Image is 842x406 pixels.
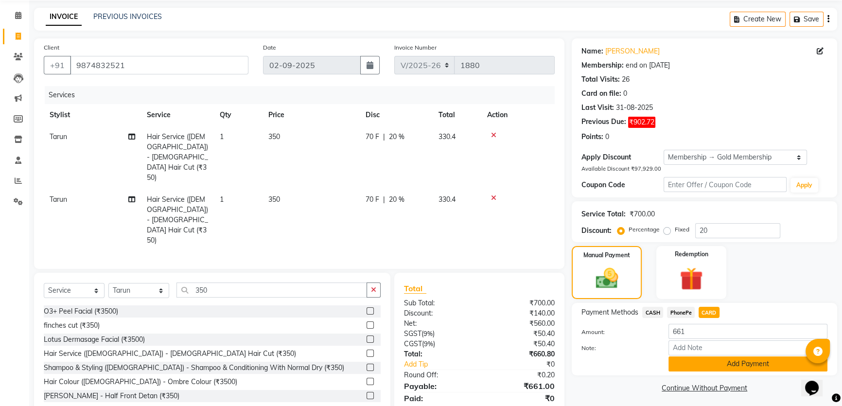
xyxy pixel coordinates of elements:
[44,377,237,387] div: Hair Colour ([DEMOGRAPHIC_DATA]) - Ombre Colour (₹3500)
[581,103,614,113] div: Last Visit:
[581,152,664,162] div: Apply Discount
[479,318,562,329] div: ₹560.00
[389,132,404,142] span: 20 %
[623,88,627,99] div: 0
[70,56,248,74] input: Search by Name/Mobile/Email/Code
[147,132,208,182] span: Hair Service ([DEMOGRAPHIC_DATA]) - [DEMOGRAPHIC_DATA] Hair Cut (₹350)
[383,194,385,205] span: |
[44,56,71,74] button: +91
[397,308,479,318] div: Discount:
[479,380,562,392] div: ₹661.00
[630,209,655,219] div: ₹700.00
[675,250,708,259] label: Redemption
[668,324,827,339] input: Amount
[605,46,660,56] a: [PERSON_NAME]
[668,340,827,355] input: Add Note
[268,132,280,141] span: 350
[46,8,82,26] a: INVOICE
[583,251,630,260] label: Manual Payment
[366,132,379,142] span: 70 F
[439,132,456,141] span: 330.4
[574,344,661,353] label: Note:
[366,194,379,205] span: 70 F
[404,283,426,294] span: Total
[699,307,719,318] span: CARD
[622,74,630,85] div: 26
[263,43,276,52] label: Date
[581,180,664,190] div: Coupon Code
[616,103,653,113] div: 31-08-2025
[479,349,562,359] div: ₹660.80
[730,12,786,27] button: Create New
[664,177,787,192] input: Enter Offer / Coupon Code
[397,318,479,329] div: Net:
[93,12,162,21] a: PREVIOUS INVOICES
[397,349,479,359] div: Total:
[424,340,433,348] span: 9%
[44,43,59,52] label: Client
[790,178,818,193] button: Apply
[397,359,493,370] a: Add Tip
[397,339,479,349] div: ( )
[44,335,145,345] div: Lotus Dermasage Facial (₹3500)
[667,307,695,318] span: PhonePe
[220,132,224,141] span: 1
[581,132,603,142] div: Points:
[50,195,67,204] span: Tarun
[581,74,620,85] div: Total Visits:
[581,165,827,173] div: Available Discount ₹97,929.00
[581,60,624,71] div: Membership:
[214,104,263,126] th: Qty
[141,104,214,126] th: Service
[789,12,824,27] button: Save
[668,356,827,371] button: Add Payment
[360,104,433,126] th: Disc
[479,392,562,404] div: ₹0
[574,328,661,336] label: Amount:
[589,265,625,291] img: _cash.svg
[629,225,660,234] label: Percentage
[389,194,404,205] span: 20 %
[479,298,562,308] div: ₹700.00
[581,209,626,219] div: Service Total:
[263,104,360,126] th: Price
[45,86,562,104] div: Services
[44,306,118,317] div: O3+ Peel Facial (₹3500)
[404,329,421,338] span: SGST
[642,307,663,318] span: CASH
[50,132,67,141] span: Tarun
[397,380,479,392] div: Payable:
[44,363,344,373] div: Shampoo & Styling ([DEMOGRAPHIC_DATA]) - Shampoo & Conditioning With Normal Dry (₹350)
[44,391,179,401] div: [PERSON_NAME] - Half Front Detan (₹350)
[581,117,626,128] div: Previous Due:
[581,88,621,99] div: Card on file:
[626,60,670,71] div: end on [DATE]
[397,298,479,308] div: Sub Total:
[44,104,141,126] th: Stylist
[394,43,437,52] label: Invoice Number
[581,307,638,318] span: Payment Methods
[481,104,555,126] th: Action
[397,329,479,339] div: ( )
[493,359,562,370] div: ₹0
[479,329,562,339] div: ₹50.40
[423,330,433,337] span: 9%
[581,46,603,56] div: Name:
[628,117,655,128] span: ₹902.72
[479,370,562,380] div: ₹0.20
[220,195,224,204] span: 1
[176,282,367,298] input: Search or Scan
[433,104,481,126] th: Total
[479,339,562,349] div: ₹50.40
[439,195,456,204] span: 330.4
[268,195,280,204] span: 350
[672,265,710,294] img: _gift.svg
[397,370,479,380] div: Round Off:
[574,383,835,393] a: Continue Without Payment
[675,225,689,234] label: Fixed
[404,339,422,348] span: CGST
[147,195,208,245] span: Hair Service ([DEMOGRAPHIC_DATA]) - [DEMOGRAPHIC_DATA] Hair Cut (₹350)
[605,132,609,142] div: 0
[383,132,385,142] span: |
[44,349,296,359] div: Hair Service ([DEMOGRAPHIC_DATA]) - [DEMOGRAPHIC_DATA] Hair Cut (₹350)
